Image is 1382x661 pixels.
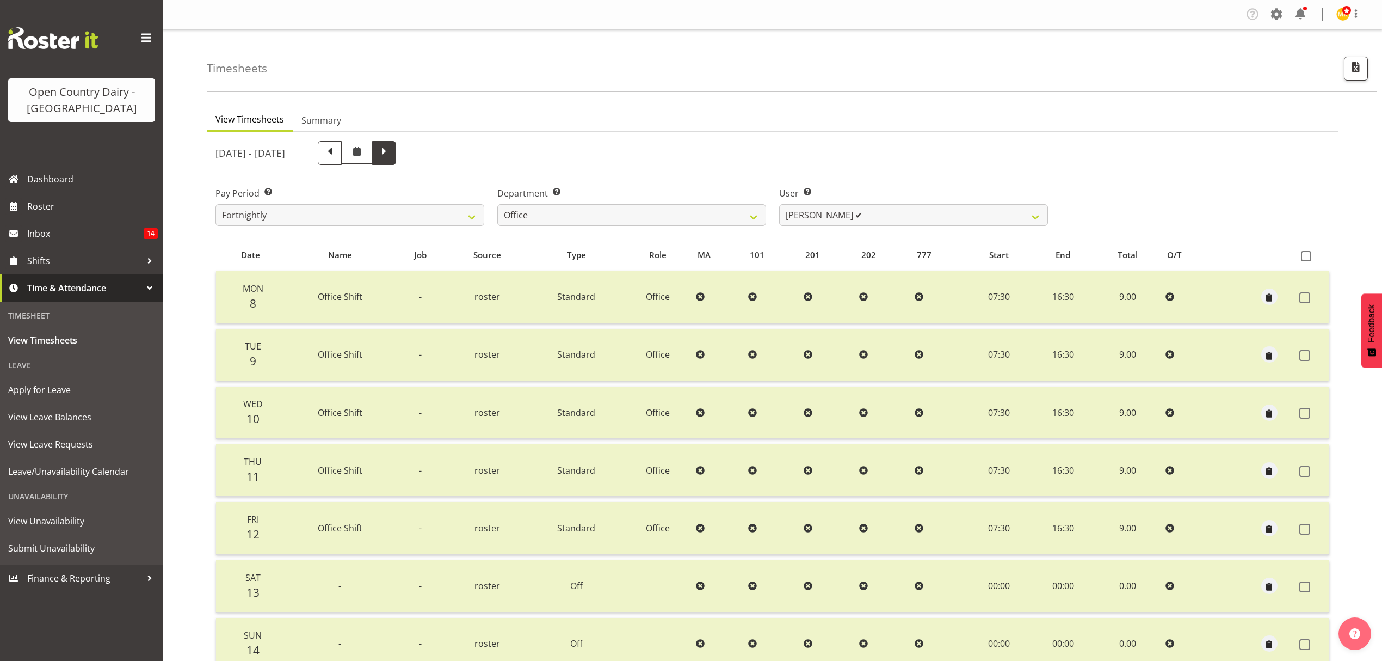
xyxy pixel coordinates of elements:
[805,249,820,261] span: 201
[215,147,285,159] h5: [DATE] - [DATE]
[301,114,341,127] span: Summary
[246,585,260,600] span: 13
[917,249,931,261] span: 777
[246,469,260,484] span: 11
[19,84,144,117] div: Open Country Dairy - [GEOGRAPHIC_DATA]
[474,580,500,592] span: roster
[318,522,362,534] span: Office Shift
[646,407,670,419] span: Office
[8,436,155,452] span: View Leave Requests
[8,332,155,348] span: View Timesheets
[966,387,1032,439] td: 07:30
[1349,628,1360,639] img: help-xxl-2.png
[1094,560,1161,613] td: 0.00
[3,535,161,562] a: Submit Unavailability
[1094,387,1161,439] td: 9.00
[528,271,625,323] td: Standard
[338,580,341,592] span: -
[966,271,1032,323] td: 07:30
[8,27,98,49] img: Rosterit website logo
[27,225,144,242] span: Inbox
[861,249,876,261] span: 202
[474,348,500,360] span: roster
[1336,8,1349,21] img: milk-reception-awarua7542.jpg
[419,522,422,534] span: -
[528,444,625,497] td: Standard
[3,376,161,403] a: Apply for Leave
[1032,560,1094,613] td: 00:00
[646,522,670,534] span: Office
[528,329,625,381] td: Standard
[318,348,362,360] span: Office Shift
[244,629,262,641] span: Sun
[1094,329,1161,381] td: 9.00
[528,502,625,554] td: Standard
[646,291,670,303] span: Office
[567,249,586,261] span: Type
[474,291,500,303] span: roster
[419,580,422,592] span: -
[649,249,667,261] span: Role
[473,249,501,261] span: Source
[215,187,484,200] label: Pay Period
[318,407,362,419] span: Office Shift
[3,431,161,458] a: View Leave Requests
[27,253,141,269] span: Shifts
[474,522,500,534] span: roster
[3,485,161,507] div: Unavailability
[3,354,161,376] div: Leave
[1032,329,1094,381] td: 16:30
[1361,293,1382,368] button: Feedback - Show survey
[698,249,711,261] span: MA
[244,456,262,468] span: Thu
[243,283,263,295] span: Mon
[246,527,260,542] span: 12
[966,444,1032,497] td: 07:30
[646,348,670,360] span: Office
[3,507,161,535] a: View Unavailability
[419,638,422,650] span: -
[414,249,427,261] span: Job
[966,329,1032,381] td: 07:30
[1094,444,1161,497] td: 9.00
[750,249,764,261] span: 101
[1367,304,1377,342] span: Feedback
[27,570,141,586] span: Finance & Reporting
[1056,249,1070,261] span: End
[779,187,1048,200] label: User
[1344,57,1368,81] button: Export CSV
[245,340,261,352] span: Tue
[215,113,284,126] span: View Timesheets
[1032,444,1094,497] td: 16:30
[318,291,362,303] span: Office Shift
[8,409,155,425] span: View Leave Balances
[1094,271,1161,323] td: 9.00
[474,464,500,476] span: roster
[966,502,1032,554] td: 07:30
[474,407,500,419] span: roster
[8,463,155,480] span: Leave/Unavailability Calendar
[8,540,155,556] span: Submit Unavailability
[1032,502,1094,554] td: 16:30
[528,387,625,439] td: Standard
[1094,502,1161,554] td: 9.00
[27,280,141,296] span: Time & Attendance
[3,304,161,327] div: Timesheet
[246,642,260,658] span: 14
[3,327,161,354] a: View Timesheets
[27,198,158,215] span: Roster
[245,572,261,584] span: Sat
[1032,387,1094,439] td: 16:30
[3,403,161,431] a: View Leave Balances
[8,513,155,529] span: View Unavailability
[1118,249,1138,261] span: Total
[243,398,263,410] span: Wed
[419,464,422,476] span: -
[419,407,422,419] span: -
[246,411,260,426] span: 10
[989,249,1009,261] span: Start
[250,353,256,369] span: 9
[419,348,422,360] span: -
[207,62,267,75] h4: Timesheets
[419,291,422,303] span: -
